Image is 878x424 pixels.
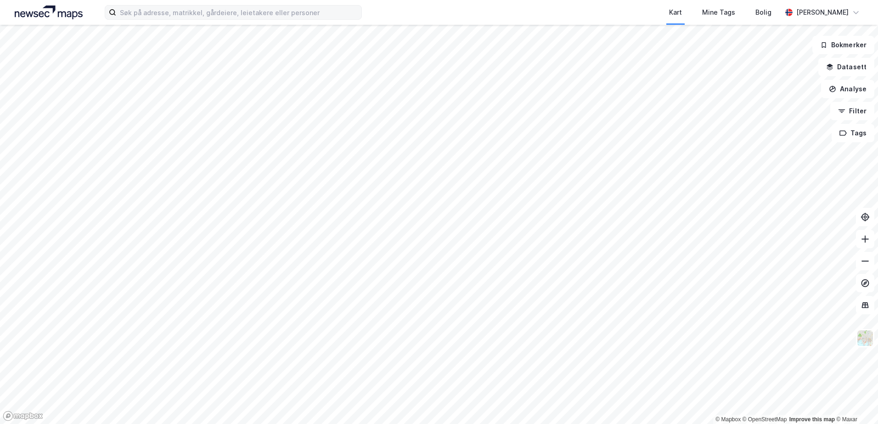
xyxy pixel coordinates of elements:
button: Analyse [821,80,874,98]
div: Kontrollprogram for chat [832,380,878,424]
div: Kart [669,7,682,18]
a: OpenStreetMap [743,416,787,423]
button: Datasett [818,58,874,76]
img: Z [856,329,874,347]
div: Mine Tags [702,7,735,18]
button: Tags [832,124,874,142]
a: Mapbox [715,416,741,423]
iframe: Chat Widget [832,380,878,424]
a: Improve this map [789,416,835,423]
a: Mapbox homepage [3,411,43,421]
img: logo.a4113a55bc3d86da70a041830d287a7e.svg [15,6,83,19]
input: Søk på adresse, matrikkel, gårdeiere, leietakere eller personer [116,6,361,19]
button: Filter [830,102,874,120]
div: [PERSON_NAME] [796,7,849,18]
div: Bolig [755,7,771,18]
button: Bokmerker [812,36,874,54]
